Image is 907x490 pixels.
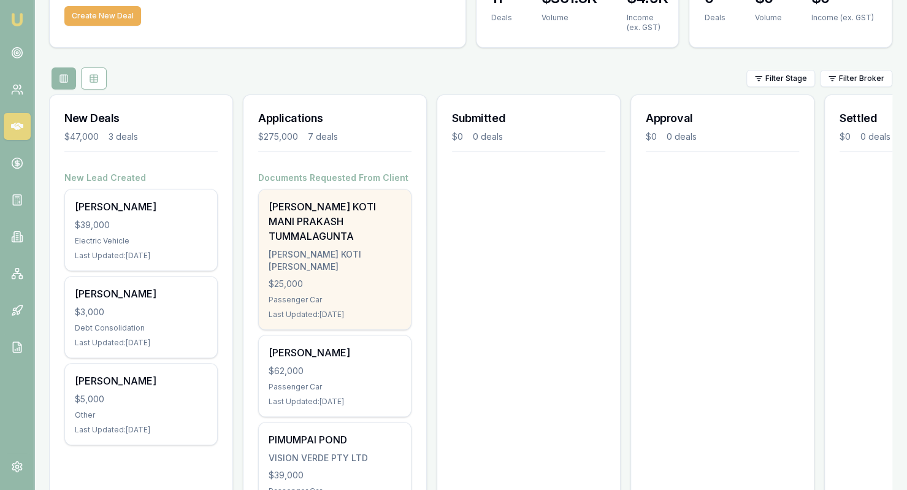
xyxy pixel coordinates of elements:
div: Deals [704,13,725,23]
div: $0 [646,131,657,143]
button: Filter Stage [746,70,815,87]
div: 0 deals [667,131,697,143]
div: $47,000 [64,131,99,143]
div: Income (ex. GST) [626,13,668,33]
div: $3,000 [75,306,207,318]
div: VISION VERDE PTY LTD [269,452,401,464]
div: Last Updated: [DATE] [269,310,401,320]
img: emu-icon-u.png [10,12,25,27]
button: Filter Broker [820,70,892,87]
div: $5,000 [75,393,207,405]
div: [PERSON_NAME] [269,345,401,360]
div: Volume [542,13,597,23]
div: Last Updated: [DATE] [75,251,207,261]
div: $0 [840,131,851,143]
div: 3 deals [109,131,138,143]
div: Debt Consolidation [75,323,207,333]
h4: New Lead Created [64,172,218,184]
span: Filter Broker [839,74,884,83]
div: PIMUMPAI POND [269,432,401,447]
div: [PERSON_NAME] [75,373,207,388]
h3: Applications [258,110,411,127]
div: $39,000 [75,219,207,231]
div: Electric Vehicle [75,236,207,246]
div: Other [75,410,207,420]
div: 7 deals [308,131,338,143]
div: 0 deals [473,131,503,143]
div: Last Updated: [DATE] [269,397,401,407]
div: 0 deals [860,131,890,143]
div: $25,000 [269,278,401,290]
div: [PERSON_NAME] KOTI [PERSON_NAME] [269,248,401,273]
div: [PERSON_NAME] [75,199,207,214]
h3: Approval [646,110,799,127]
span: Filter Stage [765,74,807,83]
div: $62,000 [269,365,401,377]
h3: Submitted [452,110,605,127]
div: $0 [452,131,463,143]
div: Passenger Car [269,295,401,305]
div: $39,000 [269,469,401,481]
div: [PERSON_NAME] KOTI MANI PRAKASH TUMMALAGUNTA [269,199,401,243]
button: Create New Deal [64,6,141,26]
h3: New Deals [64,110,218,127]
div: Income (ex. GST) [811,13,873,23]
div: Last Updated: [DATE] [75,338,207,348]
div: $275,000 [258,131,298,143]
div: [PERSON_NAME] [75,286,207,301]
div: Volume [754,13,781,23]
div: Passenger Car [269,382,401,392]
h4: Documents Requested From Client [258,172,411,184]
div: Deals [491,13,512,23]
div: Last Updated: [DATE] [75,425,207,435]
